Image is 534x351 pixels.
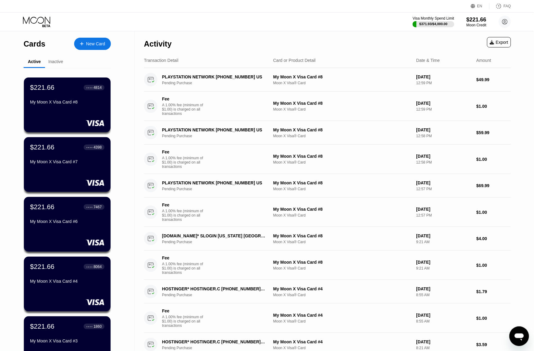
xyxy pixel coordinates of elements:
[162,180,266,185] div: PLAYSTATION NETWORK [PHONE_NUMBER] US
[273,260,411,265] div: My Moon X Visa Card #8
[416,319,472,323] div: 8:55 AM
[144,174,511,198] div: PLAYSTATION NETWORK [PHONE_NUMBER] USPending PurchaseMy Moon X Visa Card #8Moon X Visa® Card[DATE...
[28,59,41,64] div: Active
[162,156,208,169] div: A 1.00% fee (minimum of $1.00) is charged on all transactions
[273,213,411,217] div: Moon X Visa® Card
[144,40,172,48] div: Activity
[162,262,208,275] div: A 1.00% fee (minimum of $1.00) is charged on all transactions
[162,308,205,313] div: Fee
[162,149,205,154] div: Fee
[30,338,104,343] div: My Moon X Visa Card #3
[416,101,472,106] div: [DATE]
[477,4,483,8] div: EN
[490,40,508,45] div: Export
[416,107,472,111] div: 12:59 PM
[162,339,266,344] div: HOSTINGER* HOSTINGER.C [PHONE_NUMBER] CY
[24,77,111,132] div: $221.66● ● ● ●4814My Moon X Visa Card #8
[416,81,472,85] div: 12:59 PM
[162,209,208,222] div: A 1.00% fee (minimum of $1.00) is charged on all transactions
[162,103,208,116] div: A 1.00% fee (minimum of $1.00) is charged on all transactions
[144,227,511,251] div: [DOMAIN_NAME]* SLOGIN [US_STATE] [GEOGRAPHIC_DATA]Pending PurchaseMy Moon X Visa Card #8Moon X Vi...
[144,121,511,145] div: PLAYSTATION NETWORK [PHONE_NUMBER] USPending PurchaseMy Moon X Visa Card #8Moon X Visa® Card[DATE...
[30,219,104,224] div: My Moon X Visa Card #6
[273,207,411,212] div: My Moon X Visa Card #8
[24,197,111,252] div: $221.66● ● ● ●7467My Moon X Visa Card #6
[86,41,105,47] div: New Card
[504,4,511,8] div: FAQ
[490,3,511,9] div: FAQ
[471,3,490,9] div: EN
[273,58,316,63] div: Card or Product Detail
[467,23,487,27] div: Moon Credit
[144,251,511,280] div: FeeA 1.00% fee (minimum of $1.00) is charged on all transactionsMy Moon X Visa Card #8Moon X Visa...
[30,143,55,151] div: $221.66
[162,293,274,297] div: Pending Purchase
[144,92,511,121] div: FeeA 1.00% fee (minimum of $1.00) is charged on all transactionsMy Moon X Visa Card #8Moon X Visa...
[416,293,472,297] div: 8:55 AM
[86,266,93,268] div: ● ● ● ●
[476,130,511,135] div: $59.99
[273,180,411,185] div: My Moon X Visa Card #8
[413,16,454,27] div: Visa Monthly Spend Limit$371.93/$4,000.00
[273,154,411,159] div: My Moon X Visa Card #8
[273,74,411,79] div: My Moon X Visa Card #8
[86,87,93,89] div: ● ● ● ●
[467,17,487,23] div: $221.66
[93,324,102,329] div: 1860
[476,263,511,268] div: $1.00
[476,77,511,82] div: $49.99
[476,58,491,63] div: Amount
[162,346,274,350] div: Pending Purchase
[273,81,411,85] div: Moon X Visa® Card
[273,240,411,244] div: Moon X Visa® Card
[416,260,472,265] div: [DATE]
[476,210,511,215] div: $1.00
[487,37,511,47] div: Export
[273,101,411,106] div: My Moon X Visa Card #8
[48,59,63,64] div: Inactive
[476,316,511,321] div: $1.00
[86,146,93,148] div: ● ● ● ●
[476,183,511,188] div: $69.99
[476,104,511,109] div: $1.00
[476,236,511,241] div: $4.00
[273,266,411,270] div: Moon X Visa® Card
[162,286,266,291] div: HOSTINGER* HOSTINGER.C [PHONE_NUMBER] CY
[416,180,472,185] div: [DATE]
[416,134,472,138] div: 12:58 PM
[273,319,411,323] div: Moon X Visa® Card
[416,240,472,244] div: 9:21 AM
[273,233,411,238] div: My Moon X Visa Card #8
[162,96,205,101] div: Fee
[509,326,529,346] iframe: Button to launch messaging window
[30,279,104,284] div: My Moon X Visa Card #4
[30,84,55,92] div: $221.66
[30,159,104,164] div: My Moon X Visa Card #7
[144,280,511,304] div: HOSTINGER* HOSTINGER.C [PHONE_NUMBER] CYPending PurchaseMy Moon X Visa Card #4Moon X Visa® Card[D...
[273,286,411,291] div: My Moon X Visa Card #4
[416,187,472,191] div: 12:57 PM
[273,107,411,111] div: Moon X Visa® Card
[144,145,511,174] div: FeeA 1.00% fee (minimum of $1.00) is charged on all transactionsMy Moon X Visa Card #8Moon X Visa...
[416,233,472,238] div: [DATE]
[162,233,266,238] div: [DOMAIN_NAME]* SLOGIN [US_STATE] [GEOGRAPHIC_DATA]
[162,240,274,244] div: Pending Purchase
[144,198,511,227] div: FeeA 1.00% fee (minimum of $1.00) is charged on all transactionsMy Moon X Visa Card #8Moon X Visa...
[413,16,454,21] div: Visa Monthly Spend Limit
[30,100,104,104] div: My Moon X Visa Card #8
[30,203,55,211] div: $221.66
[162,202,205,207] div: Fee
[273,127,411,132] div: My Moon X Visa Card #8
[416,160,472,164] div: 12:58 PM
[416,213,472,217] div: 12:57 PM
[419,22,448,26] div: $371.93 / $4,000.00
[273,160,411,164] div: Moon X Visa® Card
[416,58,440,63] div: Date & Time
[476,289,511,294] div: $1.79
[93,145,102,149] div: 4398
[416,74,472,79] div: [DATE]
[93,85,102,90] div: 4814
[74,38,111,50] div: New Card
[30,323,55,330] div: $221.66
